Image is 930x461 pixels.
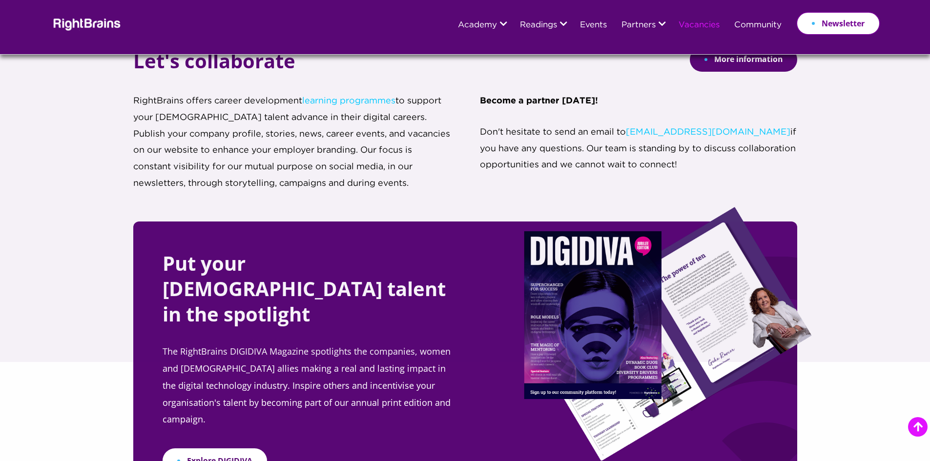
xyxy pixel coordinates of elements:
a: Community [734,21,782,30]
a: More information [690,47,797,72]
a: Newsletter [796,12,880,35]
a: Readings [520,21,557,30]
strong: Become a partner [DATE]! [480,97,598,105]
p: RightBrains offers career development to support your [DEMOGRAPHIC_DATA] talent advance in their ... [133,93,451,207]
a: Academy [458,21,497,30]
h2: Let's collaborate [133,50,295,72]
img: Rightbrains [50,17,121,31]
a: [EMAIL_ADDRESS][DOMAIN_NAME] [626,128,790,136]
a: Events [580,21,607,30]
a: Vacancies [679,21,720,30]
p: Don't hesitate to send an email to if you have any questions. Our team is standing by to discuss ... [480,124,797,188]
a: Partners [621,21,656,30]
a: learning programmes [302,97,395,105]
p: The RightBrains DIGIDIVA Magazine spotlights the companies, women and [DEMOGRAPHIC_DATA] allies m... [163,343,455,449]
